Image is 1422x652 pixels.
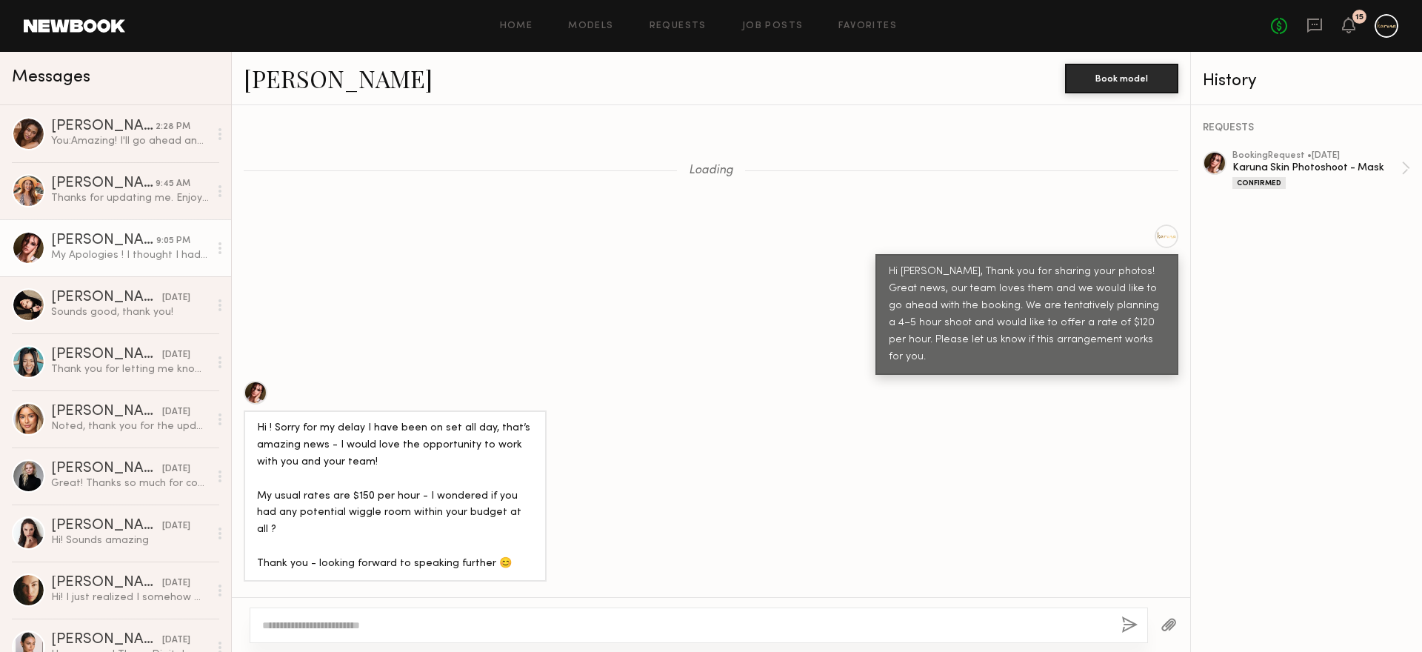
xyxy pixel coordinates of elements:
[51,347,162,362] div: [PERSON_NAME]
[156,177,190,191] div: 9:45 AM
[689,164,733,177] span: Loading
[162,405,190,419] div: [DATE]
[12,69,90,86] span: Messages
[162,462,190,476] div: [DATE]
[51,233,156,248] div: [PERSON_NAME]
[51,248,209,262] div: My Apologies ! I thought I had - all done :)
[244,62,433,94] a: [PERSON_NAME]
[889,264,1165,366] div: Hi [PERSON_NAME], Thank you for sharing your photos! Great news, our team loves them and we would...
[51,405,162,419] div: [PERSON_NAME]
[51,633,162,648] div: [PERSON_NAME]
[51,362,209,376] div: Thank you for letting me know! That sounds great - hope to work with you in the near future! Best...
[51,519,162,533] div: [PERSON_NAME]
[1355,13,1363,21] div: 15
[568,21,613,31] a: Models
[1065,64,1178,93] button: Book model
[51,290,162,305] div: [PERSON_NAME]
[742,21,804,31] a: Job Posts
[257,420,533,573] div: Hi ! Sorry for my delay I have been on set all day, that’s amazing news - I would love the opport...
[51,462,162,476] div: [PERSON_NAME]
[1232,151,1401,161] div: booking Request • [DATE]
[51,576,162,591] div: [PERSON_NAME]
[500,21,533,31] a: Home
[51,591,209,605] div: Hi! I just realized I somehow missed your message earlier I didn’t get a notification for it. I r...
[51,119,156,134] div: [PERSON_NAME]
[1232,177,1286,189] div: Confirmed
[156,234,190,248] div: 9:05 PM
[162,519,190,533] div: [DATE]
[1203,73,1410,90] div: History
[51,176,156,191] div: [PERSON_NAME]
[51,533,209,548] div: Hi! Sounds amazing
[162,291,190,305] div: [DATE]
[51,134,209,148] div: You: Amazing! I'll go ahead and send a booking request!
[51,419,209,433] div: Noted, thank you for the update. Hope to work together soon!
[650,21,707,31] a: Requests
[1065,71,1178,84] a: Book model
[51,476,209,490] div: Great! Thanks so much for confirming!
[156,120,190,134] div: 2:28 PM
[1232,151,1410,189] a: bookingRequest •[DATE]Karuna Skin Photoshoot - MaskConfirmed
[1203,123,1410,133] div: REQUESTS
[162,576,190,591] div: [DATE]
[162,348,190,362] div: [DATE]
[51,191,209,205] div: Thanks for updating me. Enjoy the rest of your week! Would love to work with you in the future so...
[838,21,897,31] a: Favorites
[51,305,209,319] div: Sounds good, thank you!
[1232,161,1401,175] div: Karuna Skin Photoshoot - Mask
[162,633,190,648] div: [DATE]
